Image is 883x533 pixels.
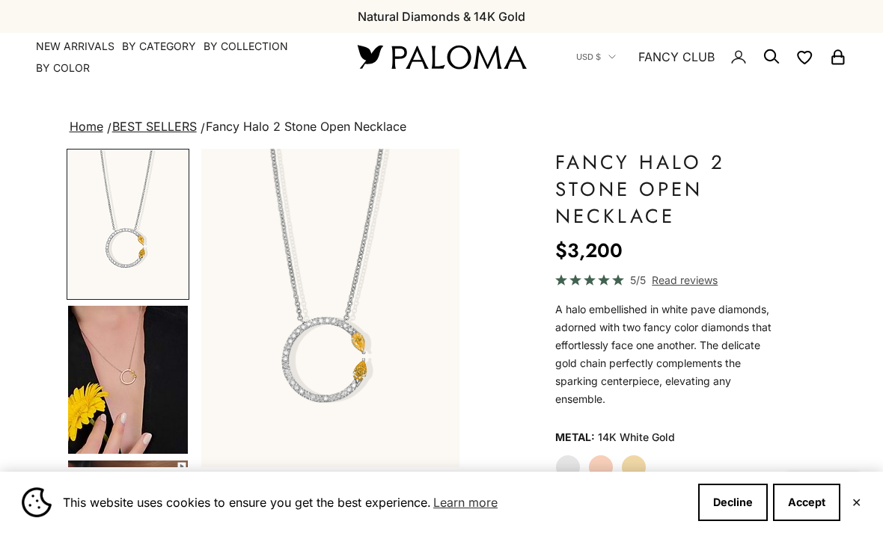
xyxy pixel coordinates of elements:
a: BEST SELLERS [112,119,197,134]
h1: Fancy Halo 2 Stone Open Necklace [555,149,780,229]
a: Learn more [431,491,500,514]
a: NEW ARRIVALS [36,39,114,54]
sale-price: $3,200 [555,235,623,265]
button: Accept [773,484,840,521]
img: #YellowGold #RoseGold #WhiteGold [68,306,188,454]
img: Cookie banner [22,487,52,517]
p: Natural Diamonds & 14K Gold [358,7,525,26]
img: #WhiteGold [68,150,188,298]
a: FANCY CLUB [638,47,715,67]
button: USD $ [576,50,616,64]
variant-option-value: 14K White Gold [598,426,675,449]
span: Fancy Halo 2 Stone Open Necklace [206,119,406,134]
a: 5/5 Read reviews [555,271,780,289]
img: #WhiteGold [201,149,459,467]
span: This website uses cookies to ensure you get the best experience. [63,491,686,514]
button: Decline [698,484,768,521]
nav: breadcrumbs [67,117,817,138]
a: Home [70,119,103,134]
summary: By Category [122,39,196,54]
button: Close [852,498,861,507]
button: Go to item 1 [67,149,189,300]
p: A halo embellished in white pave diamonds, adorned with two fancy color diamonds that effortlessl... [555,301,780,408]
nav: Secondary navigation [576,33,847,81]
summary: By Collection [204,39,288,54]
span: 5/5 [630,271,646,289]
button: Go to item 4 [67,304,189,455]
div: Item 1 of 18 [201,149,459,467]
nav: Primary navigation [36,39,322,76]
span: Read reviews [652,271,718,289]
summary: By Color [36,61,90,76]
legend: Metal: [555,426,595,449]
span: USD $ [576,50,601,64]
